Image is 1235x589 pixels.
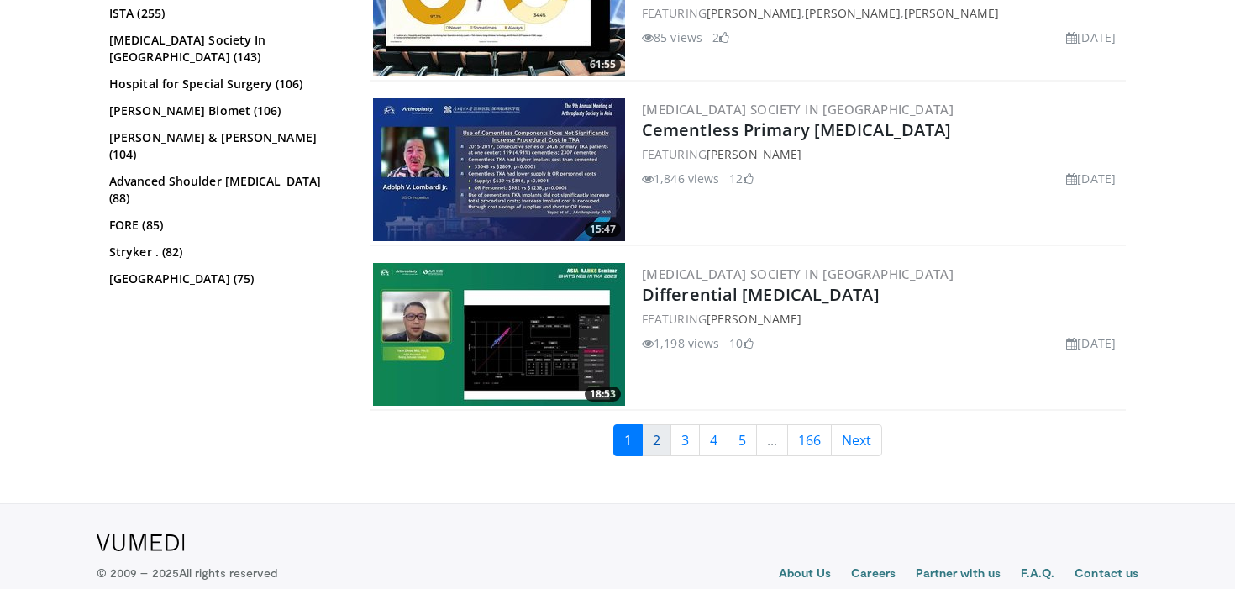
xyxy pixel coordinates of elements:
a: 3 [670,424,700,456]
a: Differential [MEDICAL_DATA] [642,283,880,306]
a: 18:53 [373,263,625,406]
li: [DATE] [1066,29,1116,46]
a: 4 [699,424,728,456]
a: [MEDICAL_DATA] Society in [GEOGRAPHIC_DATA] [642,266,954,282]
a: [PERSON_NAME] & [PERSON_NAME] (104) [109,129,340,163]
a: [PERSON_NAME] [805,5,900,21]
li: 12 [729,170,753,187]
a: About Us [779,565,832,585]
a: Cementless Primary [MEDICAL_DATA] [642,118,951,141]
span: 15:47 [585,222,621,237]
a: [PERSON_NAME] [707,311,801,327]
nav: Search results pages [370,424,1126,456]
a: [PERSON_NAME] [707,5,801,21]
a: Next [831,424,882,456]
li: 10 [729,334,753,352]
a: 5 [728,424,757,456]
p: © 2009 – 2025 [97,565,277,581]
a: [MEDICAL_DATA] Society in [GEOGRAPHIC_DATA] [642,101,954,118]
li: [DATE] [1066,334,1116,352]
li: 2 [712,29,729,46]
a: 166 [787,424,832,456]
li: 85 views [642,29,702,46]
span: 18:53 [585,387,621,402]
a: Advanced Shoulder [MEDICAL_DATA] (88) [109,173,340,207]
a: Contact us [1075,565,1138,585]
a: Hospital for Special Surgery (106) [109,76,340,92]
div: FEATURING , , [642,4,1122,22]
a: [GEOGRAPHIC_DATA] (75) [109,271,340,287]
a: [MEDICAL_DATA] Society In [GEOGRAPHIC_DATA] (143) [109,32,340,66]
span: 61:55 [585,57,621,72]
a: 2 [642,424,671,456]
li: [DATE] [1066,170,1116,187]
a: ISTA (255) [109,5,340,22]
li: 1,198 views [642,334,719,352]
div: FEATURING [642,310,1122,328]
a: [PERSON_NAME] [707,146,801,162]
a: 15:47 [373,98,625,241]
span: All rights reserved [179,565,277,580]
img: 2aeaa09a-bbe3-4af1-80dc-41d33426ab01.300x170_q85_crop-smart_upscale.jpg [373,98,625,241]
a: [PERSON_NAME] [904,5,999,21]
a: FORE (85) [109,217,340,234]
a: F.A.Q. [1021,565,1054,585]
img: 953ac526-aaf7-450d-951e-9af696a22e6d.300x170_q85_crop-smart_upscale.jpg [373,263,625,406]
img: VuMedi Logo [97,534,185,551]
div: FEATURING [642,145,1122,163]
a: [PERSON_NAME] Biomet (106) [109,103,340,119]
a: Stryker . (82) [109,244,340,260]
a: Partner with us [916,565,1001,585]
li: 1,846 views [642,170,719,187]
a: 1 [613,424,643,456]
a: Careers [851,565,896,585]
